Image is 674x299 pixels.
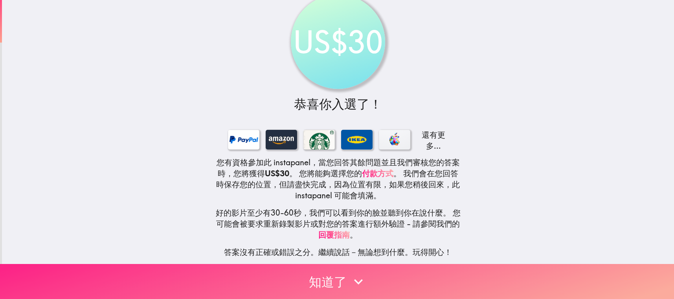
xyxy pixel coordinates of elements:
a: 回覆指南 [318,230,350,240]
a: 付款方式 [362,168,393,178]
h5: 您有資格參加此 instapanel，當您回答其餘問題並且我們審核您的答案時，您將獲得 。 您將能夠選擇您的 。 我們會在您回答時保存您的位置，但請盡快完成，因為位置有限，如果您稍後回來，此 i... [215,157,461,201]
p: 還有更多... [417,129,448,151]
h5: 好的影片至少有30-60秒，我們可以看到你的臉並聽到你在說什麼。 您可能會被要求重新錄製影片或對您的答案進行額外驗證 - 請參閱我們的 。 [215,207,461,240]
b: US$30 [265,168,289,178]
h5: 答案沒有正確或錯誤之分。繼續說話－無論想到什麼。玩得開心！ [215,247,461,258]
h3: 恭喜你入選了！ [215,95,461,113]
